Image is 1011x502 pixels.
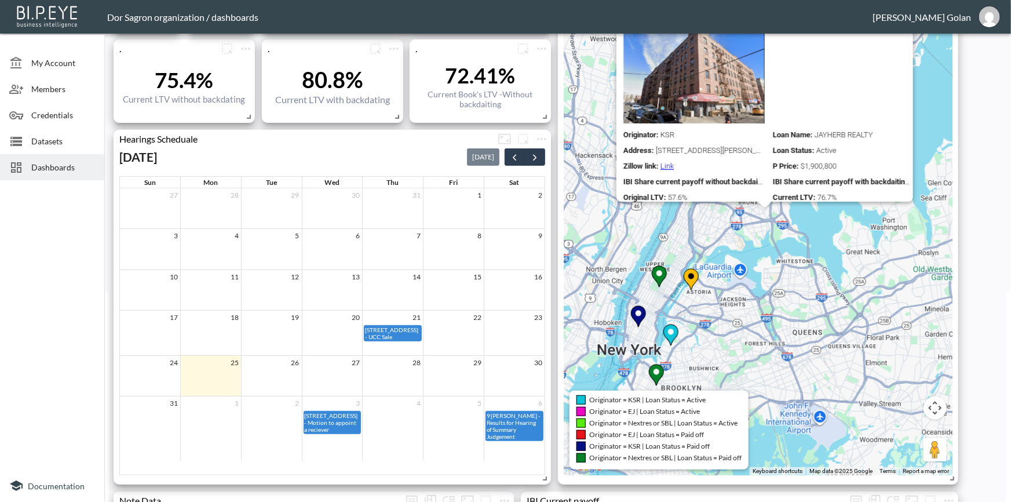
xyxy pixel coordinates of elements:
[484,396,545,461] td: September 6, 2025
[971,3,1008,31] button: amir@ibi.co.il
[773,177,913,186] div: IBI Share current payoff with backdaiting 2303801
[120,188,181,229] td: July 27, 2025
[410,356,423,369] a: August 28, 2025
[181,188,242,229] td: July 28, 2025
[181,355,242,396] td: August 25, 2025
[228,356,241,369] a: August 25, 2025
[414,229,423,242] a: August 7, 2025
[589,419,738,427] span: Originator = Nextres or SBL | Loan Status = Active
[486,412,543,441] div: 9 [PERSON_NAME] - Results for Hearing of Summary Judgement
[415,89,545,109] div: Current Book's LTV -Without backdaiting
[241,188,302,229] td: July 29, 2025
[532,311,545,324] a: August 23, 2025
[773,130,813,139] strong: Loan Name :
[363,270,424,310] td: August 14, 2025
[385,39,403,58] button: more
[181,396,242,461] td: September 1, 2025
[424,311,484,356] td: August 22, 2025
[289,270,302,283] a: August 12, 2025
[236,39,255,58] button: more
[120,229,181,270] td: August 3, 2025
[167,188,180,202] a: July 27, 2025
[484,270,545,310] td: August 16, 2025
[353,396,362,410] a: September 3, 2025
[363,188,424,229] td: July 31, 2025
[753,467,802,475] button: Keyboard shortcuts
[363,311,424,356] td: August 21, 2025
[773,193,913,202] div: Current LTV 0.7667
[424,229,484,270] td: August 8, 2025
[302,396,363,461] td: September 3, 2025
[14,3,81,29] img: bipeye-logo
[120,270,181,310] td: August 10, 2025
[447,177,460,188] a: Friday
[536,396,545,410] a: September 6, 2025
[120,355,181,396] td: August 24, 2025
[293,396,302,410] a: September 2, 2025
[241,355,302,396] td: August 26, 2025
[363,396,424,461] td: September 4, 2025
[181,311,242,356] td: August 18, 2025
[302,229,363,270] td: August 6, 2025
[660,162,674,170] a: Link
[623,177,772,186] strong: IBI Share current payoff without backdaiting :
[924,438,947,461] button: Drag Pegman onto the map to open Street View
[495,130,514,148] button: Fullscreen
[773,162,799,170] strong: P Price :
[218,39,236,58] button: more
[232,229,241,242] a: August 4, 2025
[471,311,484,324] a: August 22, 2025
[322,177,342,188] a: Wednesday
[471,356,484,369] a: August 29, 2025
[349,270,362,283] a: August 13, 2025
[241,270,302,310] td: August 12, 2025
[353,229,362,242] a: August 6, 2025
[809,468,873,474] span: Map data ©2025 Google
[202,177,221,188] a: Monday
[623,130,764,139] div: Originator KSR
[218,42,236,53] span: Attach chart to a group
[31,57,95,69] span: My Account
[484,355,545,396] td: August 30, 2025
[236,39,255,58] span: Chart settings
[366,39,385,58] button: more
[532,39,551,58] span: Chart settings
[471,270,484,283] a: August 15, 2025
[514,42,532,53] span: Attach chart to a group
[349,311,362,324] a: August 20, 2025
[107,12,873,23] div: Dor Sagron organization / dashboards
[302,188,363,229] td: July 30, 2025
[228,311,241,324] a: August 18, 2025
[514,39,532,58] button: more
[167,356,180,369] a: August 24, 2025
[385,177,402,188] a: Thursday
[589,442,710,450] span: Originator = KSR | Loan Status = Paid off
[410,188,423,202] a: July 31, 2025
[514,132,532,143] span: Attach chart to a group
[302,311,363,356] td: August 20, 2025
[475,396,484,410] a: September 5, 2025
[532,356,545,369] a: August 30, 2025
[241,396,302,461] td: September 2, 2025
[484,311,545,356] td: August 23, 2025
[773,130,913,139] div: Loan Name JAYHERB REALTY
[424,188,484,229] td: August 1, 2025
[484,229,545,270] td: August 9, 2025
[424,270,484,310] td: August 15, 2025
[532,270,545,283] a: August 16, 2025
[536,229,545,242] a: August 9, 2025
[114,133,495,144] div: Hearings Scheduale
[524,148,545,166] button: Next month
[123,94,246,104] div: Current LTV without backdating
[385,39,403,58] span: Chart settings
[589,395,706,404] span: Originator = KSR | Loan Status = Active
[228,270,241,283] a: August 11, 2025
[349,356,362,369] a: August 27, 2025
[119,150,157,164] h2: [DATE]
[293,229,302,242] a: August 5, 2025
[979,6,1000,27] img: b60eb1e829f882aa23219c725e57e04d
[171,229,180,242] a: August 3, 2025
[514,130,532,148] button: more
[924,396,947,420] button: Map camera controls
[424,355,484,396] td: August 29, 2025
